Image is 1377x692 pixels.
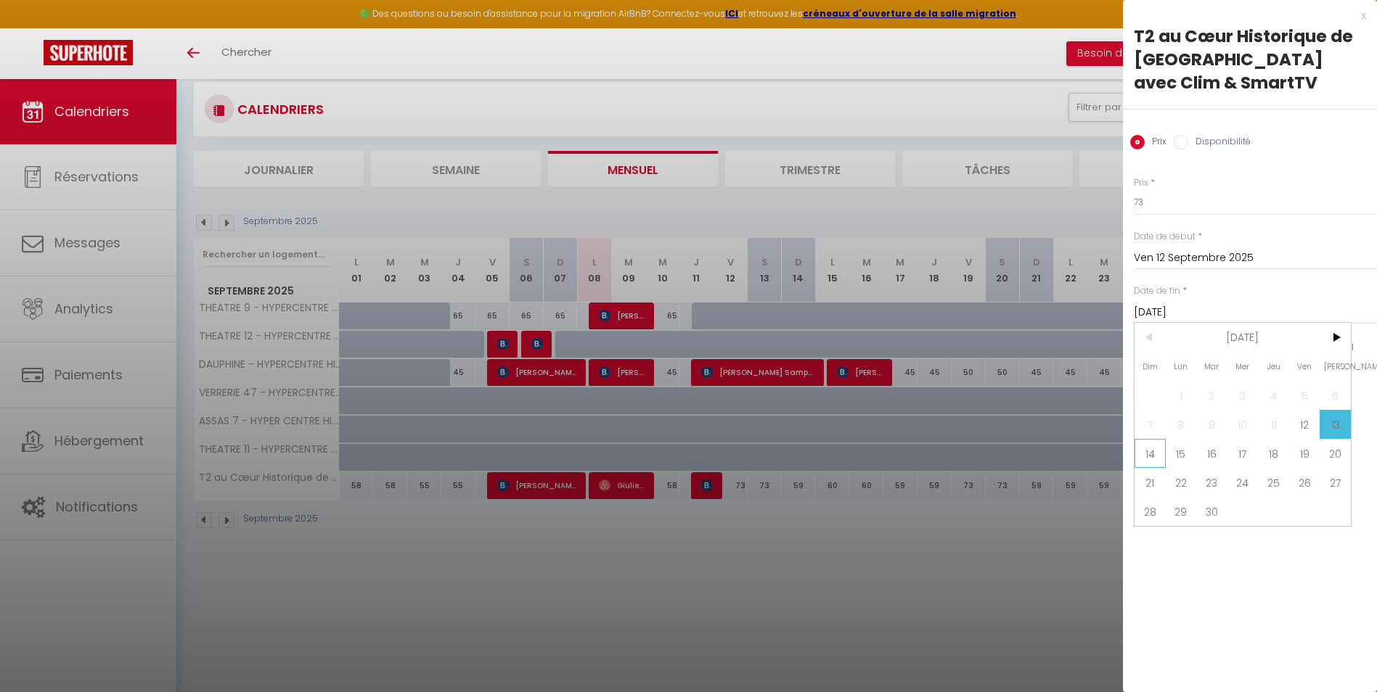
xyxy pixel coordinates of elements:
span: 3 [1227,381,1259,410]
button: Ouvrir le widget de chat LiveChat [12,6,55,49]
span: 11 [1258,410,1289,439]
span: 16 [1196,439,1227,468]
span: 20 [1320,439,1351,468]
span: 12 [1289,410,1320,439]
label: Date de fin [1134,284,1180,298]
span: 26 [1289,468,1320,497]
span: Dim [1135,352,1166,381]
span: 27 [1320,468,1351,497]
span: 28 [1135,497,1166,526]
div: T2 au Cœur Historique de [GEOGRAPHIC_DATA] avec Clim & SmartTV [1134,25,1366,94]
span: 6 [1320,381,1351,410]
span: [DATE] [1166,323,1320,352]
span: Ven [1289,352,1320,381]
span: 15 [1166,439,1197,468]
label: Prix [1134,176,1148,190]
span: 7 [1135,410,1166,439]
span: > [1320,323,1351,352]
span: 1 [1166,381,1197,410]
span: 13 [1320,410,1351,439]
span: < [1135,323,1166,352]
span: 2 [1196,381,1227,410]
span: 30 [1196,497,1227,526]
span: 22 [1166,468,1197,497]
span: 21 [1135,468,1166,497]
span: 14 [1135,439,1166,468]
span: 17 [1227,439,1259,468]
span: 4 [1258,381,1289,410]
span: [PERSON_NAME] [1320,352,1351,381]
span: 24 [1227,468,1259,497]
span: 9 [1196,410,1227,439]
span: 10 [1227,410,1259,439]
span: 23 [1196,468,1227,497]
label: Prix [1145,135,1166,151]
span: Mer [1227,352,1259,381]
div: x [1123,7,1366,25]
span: 5 [1289,381,1320,410]
span: Mar [1196,352,1227,381]
label: Disponibilité [1188,135,1251,151]
span: 25 [1258,468,1289,497]
span: Lun [1166,352,1197,381]
span: 18 [1258,439,1289,468]
span: 8 [1166,410,1197,439]
span: Jeu [1258,352,1289,381]
span: 29 [1166,497,1197,526]
span: 19 [1289,439,1320,468]
label: Date de début [1134,230,1196,244]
